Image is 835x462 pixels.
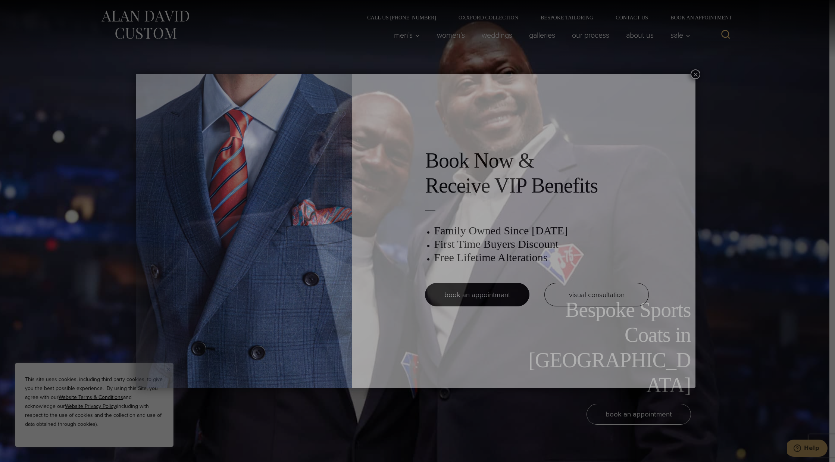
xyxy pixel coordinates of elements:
[691,69,700,79] button: Close
[434,251,649,264] h3: Free Lifetime Alterations
[544,283,649,306] a: visual consultation
[425,283,529,306] a: book an appointment
[425,148,649,198] h2: Book Now & Receive VIP Benefits
[434,224,649,237] h3: Family Owned Since [DATE]
[434,237,649,251] h3: First Time Buyers Discount
[17,5,32,12] span: Help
